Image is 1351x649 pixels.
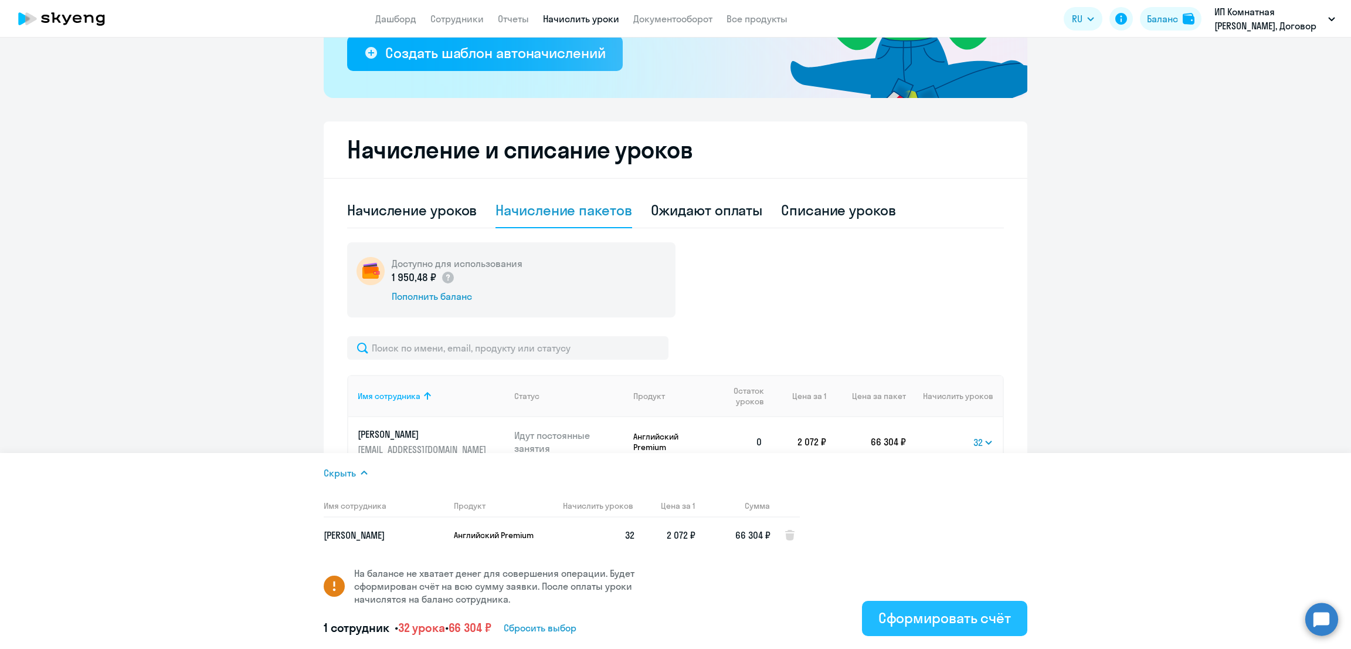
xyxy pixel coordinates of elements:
[727,13,787,25] a: Все продукты
[1064,7,1102,31] button: RU
[1147,12,1178,26] div: Баланс
[722,386,772,407] div: Остаток уроков
[358,391,505,401] div: Имя сотрудника
[862,601,1027,636] button: Сформировать счёт
[504,621,576,635] span: Сбросить выбор
[722,386,763,407] span: Остаток уроков
[392,290,522,303] div: Пополнить баланс
[514,391,539,401] div: Статус
[347,36,623,71] button: Создать шаблон автоначислений
[633,391,712,401] div: Продукт
[498,13,529,25] a: Отчеты
[514,429,624,455] p: Идут постоянные занятия
[781,201,896,219] div: Списание уроков
[385,43,605,62] div: Создать шаблон автоначислений
[634,494,695,518] th: Цена за 1
[347,201,477,219] div: Начисление уроков
[651,201,763,219] div: Ожидают оплаты
[347,336,668,360] input: Поиск по имени, email, продукту или статусу
[324,620,491,636] h5: 1 сотрудник • •
[712,417,772,467] td: 0
[772,375,826,417] th: Цена за 1
[633,13,712,25] a: Документооборот
[324,466,356,480] span: Скрыть
[358,428,489,441] p: [PERSON_NAME]
[826,417,906,467] td: 66 304 ₽
[906,375,1003,417] th: Начислить уроков
[449,620,491,635] span: 66 304 ₽
[554,494,634,518] th: Начислить уроков
[625,529,634,541] span: 32
[1214,5,1323,33] p: ИП Комнатная [PERSON_NAME], Договор
[354,567,666,606] p: На балансе не хватает денег для совершения операции. Будет сформирован счёт на всю сумму заявки. ...
[454,530,542,540] p: Английский Premium
[772,417,826,467] td: 2 072 ₽
[358,443,489,456] p: [EMAIL_ADDRESS][DOMAIN_NAME]
[1209,5,1341,33] button: ИП Комнатная [PERSON_NAME], Договор
[324,529,444,542] p: [PERSON_NAME]
[1183,13,1194,25] img: balance
[695,494,770,518] th: Сумма
[444,494,554,518] th: Продукт
[358,391,420,401] div: Имя сотрудника
[347,136,1004,164] h2: Начисление и списание уроков
[392,257,522,270] h5: Доступно для использования
[878,609,1011,627] div: Сформировать счёт
[357,257,385,285] img: wallet-circle.png
[633,391,665,401] div: Продукт
[398,620,445,635] span: 32 урока
[735,529,770,541] span: 66 304 ₽
[495,201,632,219] div: Начисление пакетов
[543,13,619,25] a: Начислить уроки
[826,375,906,417] th: Цена за пакет
[324,494,444,518] th: Имя сотрудника
[667,529,695,541] span: 2 072 ₽
[633,431,712,452] p: Английский Premium
[1072,12,1082,26] span: RU
[514,391,624,401] div: Статус
[1140,7,1201,31] button: Балансbalance
[358,428,505,456] a: [PERSON_NAME][EMAIL_ADDRESS][DOMAIN_NAME]
[430,13,484,25] a: Сотрудники
[375,13,416,25] a: Дашборд
[392,270,455,285] p: 1 950,48 ₽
